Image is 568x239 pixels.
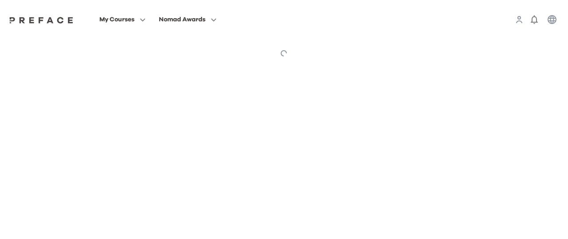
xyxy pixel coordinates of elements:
[7,16,75,24] img: Preface Logo
[156,14,219,25] button: Nomad Awards
[7,16,75,23] a: Preface Logo
[97,14,148,25] button: My Courses
[159,14,205,25] span: Nomad Awards
[99,14,134,25] span: My Courses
